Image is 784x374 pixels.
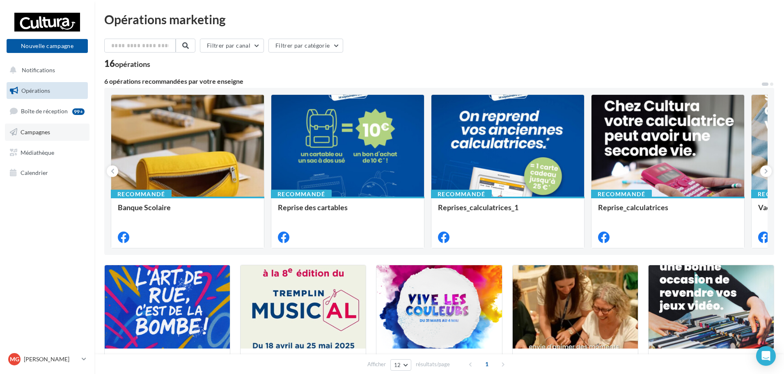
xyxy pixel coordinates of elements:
button: 12 [390,359,411,371]
div: Reprises_calculatrices_1 [438,203,578,220]
a: Opérations [5,82,89,99]
a: Calendrier [5,164,89,181]
a: Boîte de réception99+ [5,102,89,120]
button: Filtrer par canal [200,39,264,53]
p: [PERSON_NAME] [24,355,78,363]
div: 16 [104,59,150,68]
div: Opérations marketing [104,13,774,25]
span: Campagnes [21,128,50,135]
span: MG [10,355,19,363]
div: Open Intercom Messenger [756,346,776,366]
div: Recommandé [431,190,492,199]
span: 12 [394,362,401,368]
span: Médiathèque [21,149,54,156]
div: 99+ [72,108,85,115]
span: 1 [480,358,493,371]
button: Filtrer par catégorie [268,39,343,53]
div: Recommandé [271,190,332,199]
a: Campagnes [5,124,89,141]
button: Notifications [5,62,86,79]
span: Opérations [21,87,50,94]
span: résultats/page [416,360,450,368]
span: Boîte de réception [21,108,68,115]
a: Médiathèque [5,144,89,161]
div: Banque Scolaire [118,203,257,220]
span: Afficher [367,360,386,368]
div: opérations [115,60,150,68]
div: 6 opérations recommandées par votre enseigne [104,78,761,85]
span: Calendrier [21,169,48,176]
button: Nouvelle campagne [7,39,88,53]
div: Reprise_calculatrices [598,203,738,220]
a: MG [PERSON_NAME] [7,351,88,367]
span: Notifications [22,67,55,73]
div: Recommandé [111,190,172,199]
div: Reprise des cartables [278,203,417,220]
div: Recommandé [591,190,652,199]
